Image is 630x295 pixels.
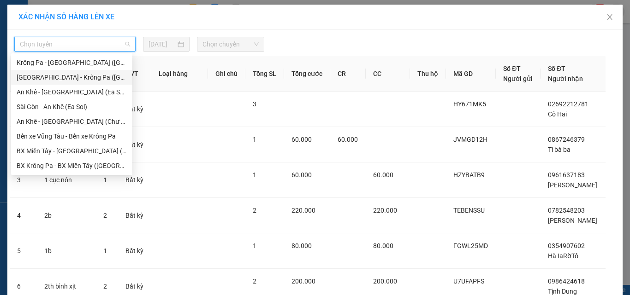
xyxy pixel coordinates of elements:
span: 0961637183 [548,171,585,179]
th: Thu hộ [410,56,446,92]
th: CC [366,56,410,92]
span: 1 [253,136,256,143]
span: 200.000 [291,278,315,285]
th: Mã GD [446,56,496,92]
span: HZYBATB9 [453,171,485,179]
div: Sài Gòn - An Khê (Ea Sol) [11,99,132,114]
div: Bến xe Vũng Tàu - Bến xe Krông Pa [17,131,127,141]
th: Tổng SL [245,56,284,92]
span: 60.000 [373,171,393,179]
td: Bất kỳ [118,127,151,162]
td: 5 [10,233,37,269]
span: Cô Hai [548,110,567,118]
span: 1 [103,176,107,184]
span: 80.000 [291,242,312,249]
span: 60.000 [338,136,358,143]
div: An Khê - Sài Gòn (Chư Sê) [11,114,132,129]
th: Ghi chú [208,56,245,92]
span: 2 [253,207,256,214]
span: TEBENSSU [453,207,485,214]
div: Sài Gòn - An Khê (Ea Sol) [17,102,127,112]
span: Tịnh Dung [548,288,577,295]
th: CR [330,56,366,92]
div: Bến xe Vũng Tàu - Bến xe Krông Pa [11,129,132,144]
div: An Khê - [GEOGRAPHIC_DATA] (Ea Sol) [17,87,127,97]
span: 0782548203 [548,207,585,214]
span: 1 [253,242,256,249]
div: An Khê - [GEOGRAPHIC_DATA] (Chư Sê) [17,116,127,127]
input: 14/08/2025 [149,39,175,49]
div: BX Krông Pa - BX Miền Tây (Chơn Thành - Chư Rcăm) [11,158,132,173]
span: 2 [103,212,107,219]
span: 3 [253,100,256,108]
td: Bất kỳ [118,162,151,198]
span: close [606,13,613,21]
td: Bất kỳ [118,198,151,233]
span: Người nhận [548,75,583,82]
span: XÁC NHẬN SỐ HÀNG LÊN XE [18,12,114,21]
th: Loại hàng [151,56,208,92]
span: Chọn tuyến [20,37,130,51]
td: 1 cục nón [37,162,96,198]
span: HY671MK5 [453,100,486,108]
span: 2 [103,283,107,290]
span: 02692212781 [548,100,588,108]
td: 1b [37,233,96,269]
span: FGWL25MD [453,242,488,249]
span: U7UFAPFS [453,278,484,285]
span: 0354907602 [548,242,585,249]
span: [PERSON_NAME] [548,217,597,224]
span: 60.000 [291,171,312,179]
span: Số ĐT [548,65,565,72]
span: [PERSON_NAME] [548,181,597,189]
span: 1 [253,171,256,179]
span: 60.000 [291,136,312,143]
span: 0867246379 [548,136,585,143]
td: 2 [10,127,37,162]
span: Số ĐT [503,65,521,72]
td: Bất kỳ [118,92,151,127]
div: BX Miền Tây - [GEOGRAPHIC_DATA] ([GEOGRAPHIC_DATA] - [GEOGRAPHIC_DATA]) [17,146,127,156]
span: Người gửi [503,75,533,82]
div: BX Miền Tây - BX Krông Pa (Chơn Thành - Chư Rcăm) [11,144,132,158]
div: Krông Pa - [GEOGRAPHIC_DATA] ([GEOGRAPHIC_DATA]) [17,58,127,68]
td: Bất kỳ [118,233,151,269]
th: Tổng cước [284,56,330,92]
span: 1 [103,247,107,255]
button: Close [597,5,623,30]
td: 2b [37,198,96,233]
span: Tí bà ba [548,146,571,153]
td: 3 [10,162,37,198]
th: STT [10,56,37,92]
span: 0986424618 [548,278,585,285]
span: Chọn chuyến [202,37,259,51]
div: An Khê - Sài Gòn (Ea Sol) [11,85,132,99]
span: 220.000 [291,207,315,214]
th: ĐVT [118,56,151,92]
td: 1 [10,92,37,127]
span: JVMGD12H [453,136,487,143]
td: 4 [10,198,37,233]
span: 80.000 [373,242,393,249]
span: 220.000 [373,207,397,214]
span: 2 [253,278,256,285]
span: 200.000 [373,278,397,285]
div: Krông Pa - Sài Gòn (Uar) [11,55,132,70]
div: Sài Gòn - Krông Pa (Uar) [11,70,132,85]
span: Hà IaRờTô [548,252,578,260]
div: [GEOGRAPHIC_DATA] - Krông Pa ([GEOGRAPHIC_DATA]) [17,72,127,82]
div: BX Krông Pa - BX Miền Tây ([GEOGRAPHIC_DATA] - [GEOGRAPHIC_DATA]) [17,161,127,171]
